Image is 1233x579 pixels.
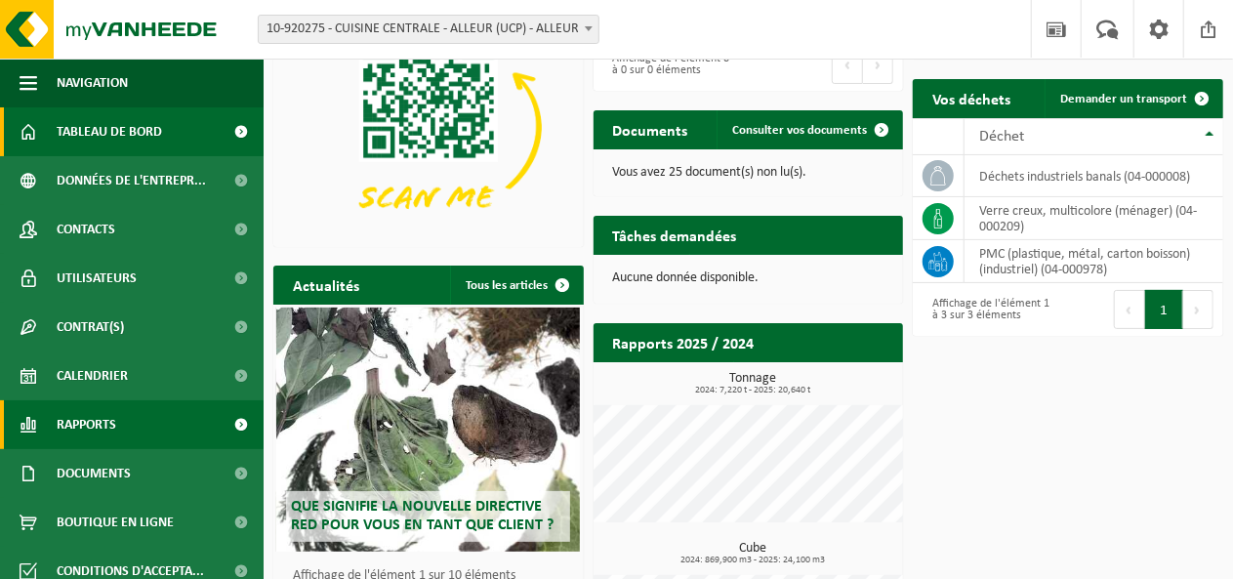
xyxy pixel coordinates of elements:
button: Previous [832,45,863,84]
a: Que signifie la nouvelle directive RED pour vous en tant que client ? [276,308,580,552]
span: Données de l'entrepr... [57,156,206,205]
span: Demander un transport [1060,93,1187,105]
a: Demander un transport [1045,79,1221,118]
h2: Tâches demandées [594,216,757,254]
span: Calendrier [57,352,128,400]
h2: Documents [594,110,708,148]
span: 10-920275 - CUISINE CENTRALE - ALLEUR (UCP) - ALLEUR [258,15,599,44]
span: Déchet [979,129,1024,145]
button: Next [1183,290,1213,329]
img: Download de VHEPlus App [273,11,584,243]
p: Vous avez 25 document(s) non lu(s). [613,166,884,180]
span: Rapports [57,400,116,449]
h3: Tonnage [603,372,904,395]
h3: Cube [603,542,904,565]
span: Contrat(s) [57,303,124,352]
button: 1 [1145,290,1183,329]
td: déchets industriels banals (04-000008) [965,155,1223,197]
p: Aucune donnée disponible. [613,271,884,285]
span: Que signifie la nouvelle directive RED pour vous en tant que client ? [291,499,554,533]
div: Affichage de l'élément 0 à 0 sur 0 éléments [603,43,739,86]
span: Boutique en ligne [57,498,174,547]
a: Tous les articles [450,266,582,305]
span: Navigation [57,59,128,107]
button: Previous [1114,290,1145,329]
span: Tableau de bord [57,107,162,156]
td: PMC (plastique, métal, carton boisson) (industriel) (04-000978) [965,240,1223,283]
a: Consulter les rapports [733,361,901,400]
span: Consulter vos documents [732,124,867,137]
td: verre creux, multicolore (ménager) (04-000209) [965,197,1223,240]
span: Utilisateurs [57,254,137,303]
span: 2024: 869,900 m3 - 2025: 24,100 m3 [603,556,904,565]
button: Next [863,45,893,84]
a: Consulter vos documents [717,110,901,149]
div: Affichage de l'élément 1 à 3 sur 3 éléments [923,288,1058,331]
h2: Rapports 2025 / 2024 [594,323,774,361]
h2: Actualités [273,266,379,304]
span: Documents [57,449,131,498]
span: 10-920275 - CUISINE CENTRALE - ALLEUR (UCP) - ALLEUR [259,16,598,43]
h2: Vos déchets [913,79,1030,117]
span: 2024: 7,220 t - 2025: 20,640 t [603,386,904,395]
span: Contacts [57,205,115,254]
